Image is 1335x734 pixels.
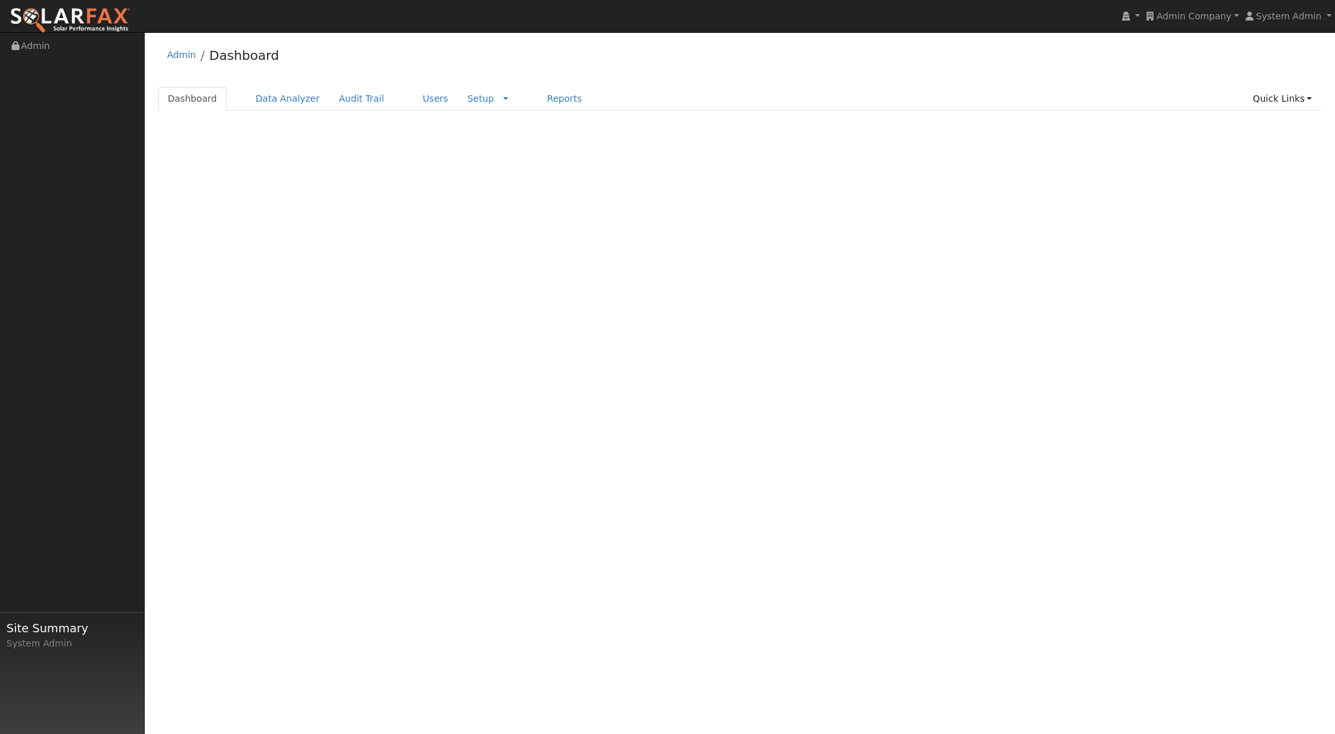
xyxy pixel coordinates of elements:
img: SolarFax [10,7,131,34]
a: Reports [537,87,591,111]
a: Users [413,87,458,111]
a: Dashboard [158,87,227,111]
span: Site Summary [6,619,138,637]
a: Data Analyzer [246,87,329,111]
a: Dashboard [209,48,279,63]
div: System Admin [6,637,138,650]
a: Setup [468,93,494,104]
a: Admin [167,50,196,60]
a: Quick Links [1243,87,1321,111]
span: Admin Company [1157,11,1231,21]
span: System Admin [1256,11,1321,21]
a: Audit Trail [329,87,394,111]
